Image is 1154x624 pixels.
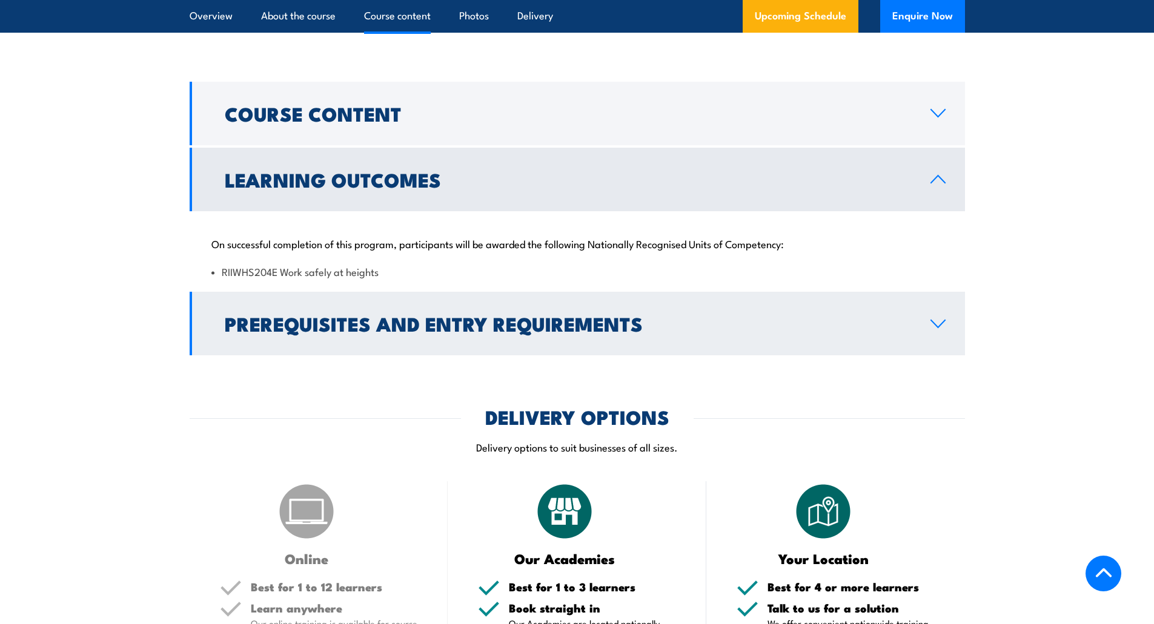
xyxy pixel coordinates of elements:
h5: Best for 1 to 3 learners [509,581,676,593]
h3: Your Location [737,551,910,565]
p: On successful completion of this program, participants will be awarded the following Nationally R... [211,237,943,249]
h5: Learn anywhere [251,602,418,614]
h3: Online [220,551,394,565]
h5: Best for 1 to 12 learners [251,581,418,593]
a: Learning Outcomes [190,148,965,211]
h5: Talk to us for a solution [768,602,935,614]
a: Course Content [190,82,965,145]
p: Delivery options to suit businesses of all sizes. [190,440,965,454]
a: Prerequisites and Entry Requirements [190,292,965,355]
li: RIIWHS204E Work safely at heights [211,264,943,278]
h2: Learning Outcomes [225,171,911,188]
h5: Book straight in [509,602,676,614]
h2: DELIVERY OPTIONS [485,408,669,425]
h5: Best for 4 or more learners [768,581,935,593]
h3: Our Academies [478,551,652,565]
h2: Course Content [225,105,911,122]
h2: Prerequisites and Entry Requirements [225,315,911,332]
